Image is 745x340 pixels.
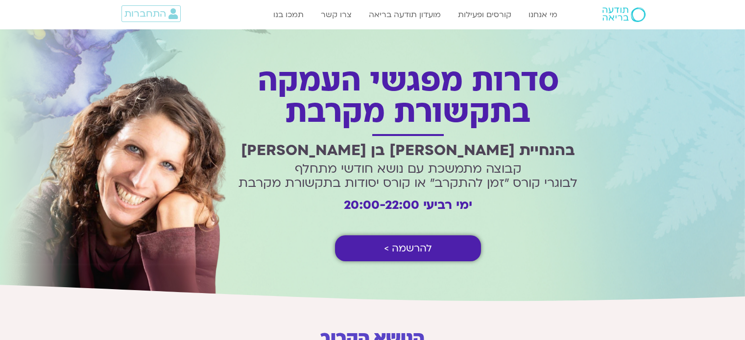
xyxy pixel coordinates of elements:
[364,5,446,24] a: מועדון תודעה בריאה
[453,5,516,24] a: קורסים ופעילות
[316,5,357,24] a: צרו קשר
[121,5,181,22] a: התחברות
[234,142,582,159] h2: בהנחיית [PERSON_NAME] בן [PERSON_NAME]
[268,5,309,24] a: תמכו בנו
[124,8,166,19] span: התחברות
[524,5,562,24] a: מי אנחנו
[344,197,472,213] strong: ימי רביעי 20:00-22:00
[384,243,432,254] span: להרשמה >
[234,66,582,128] h1: סדרות מפגשי העמקה בתקשורת מקרבת
[602,7,646,22] img: תודעה בריאה
[335,235,481,261] a: להרשמה >
[234,162,582,190] h2: קבוצה מתמשכת עם נושא חודשי מתחלף לבוגרי קורס ״זמן להתקרב״ או קורס יסודות בתקשורת מקרבת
